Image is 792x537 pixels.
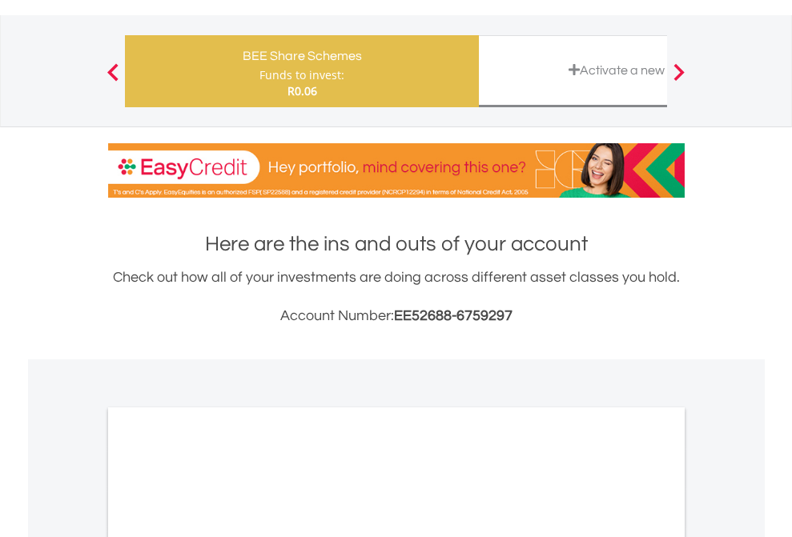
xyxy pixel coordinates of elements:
[108,305,685,327] h3: Account Number:
[663,71,695,87] button: Next
[108,266,685,327] div: Check out how all of your investments are doing across different asset classes you hold.
[97,71,129,87] button: Previous
[259,67,344,83] div: Funds to invest:
[287,83,317,98] span: R0.06
[108,143,685,198] img: EasyCredit Promotion Banner
[108,230,685,258] h1: Here are the ins and outs of your account
[394,308,513,323] span: EE52688-6759297
[135,45,469,67] div: BEE Share Schemes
